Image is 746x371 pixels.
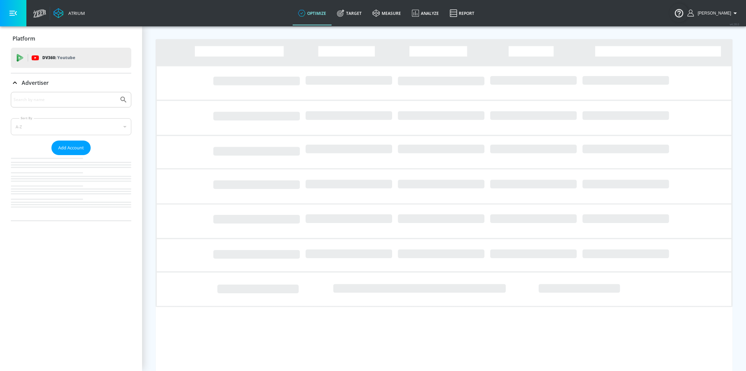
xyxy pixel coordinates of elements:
a: Atrium [53,8,85,18]
div: A-Z [11,118,131,135]
p: DV360: [42,54,75,61]
p: Advertiser [22,79,49,86]
span: Add Account [58,144,84,152]
div: DV360: Youtube [11,48,131,68]
button: Add Account [51,141,91,155]
button: Open Resource Center [670,3,688,22]
input: Search by name [14,95,116,104]
span: login as: stephanie.wolklin@zefr.com [695,11,731,16]
a: Report [444,1,480,25]
a: measure [367,1,406,25]
a: optimize [293,1,332,25]
p: Youtube [57,54,75,61]
button: [PERSON_NAME] [687,9,739,17]
a: Analyze [406,1,444,25]
div: Advertiser [11,73,131,92]
label: Sort By [19,116,34,120]
div: Platform [11,29,131,48]
nav: list of Advertiser [11,155,131,221]
div: Atrium [66,10,85,16]
a: Target [332,1,367,25]
span: v 4.28.0 [730,22,739,26]
p: Platform [13,35,35,42]
div: Advertiser [11,92,131,221]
